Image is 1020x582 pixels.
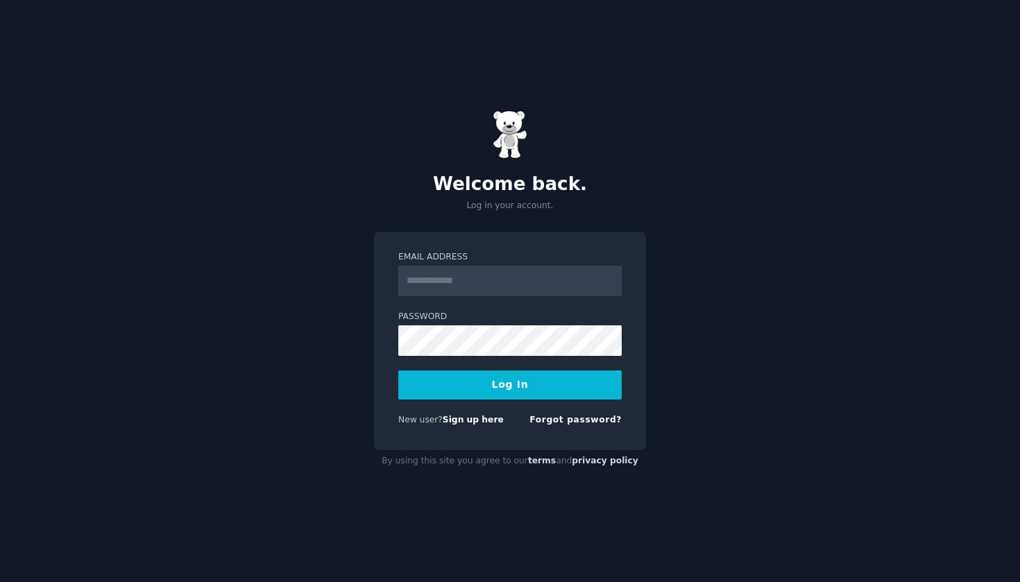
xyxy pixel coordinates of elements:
[529,415,622,425] a: Forgot password?
[398,415,443,425] span: New user?
[528,456,556,465] a: terms
[398,311,622,323] label: Password
[398,251,622,264] label: Email Address
[374,173,646,196] h2: Welcome back.
[493,110,527,159] img: Gummy Bear
[443,415,504,425] a: Sign up here
[374,450,646,472] div: By using this site you agree to our and
[398,370,622,400] button: Log In
[572,456,638,465] a: privacy policy
[374,200,646,212] p: Log in your account.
